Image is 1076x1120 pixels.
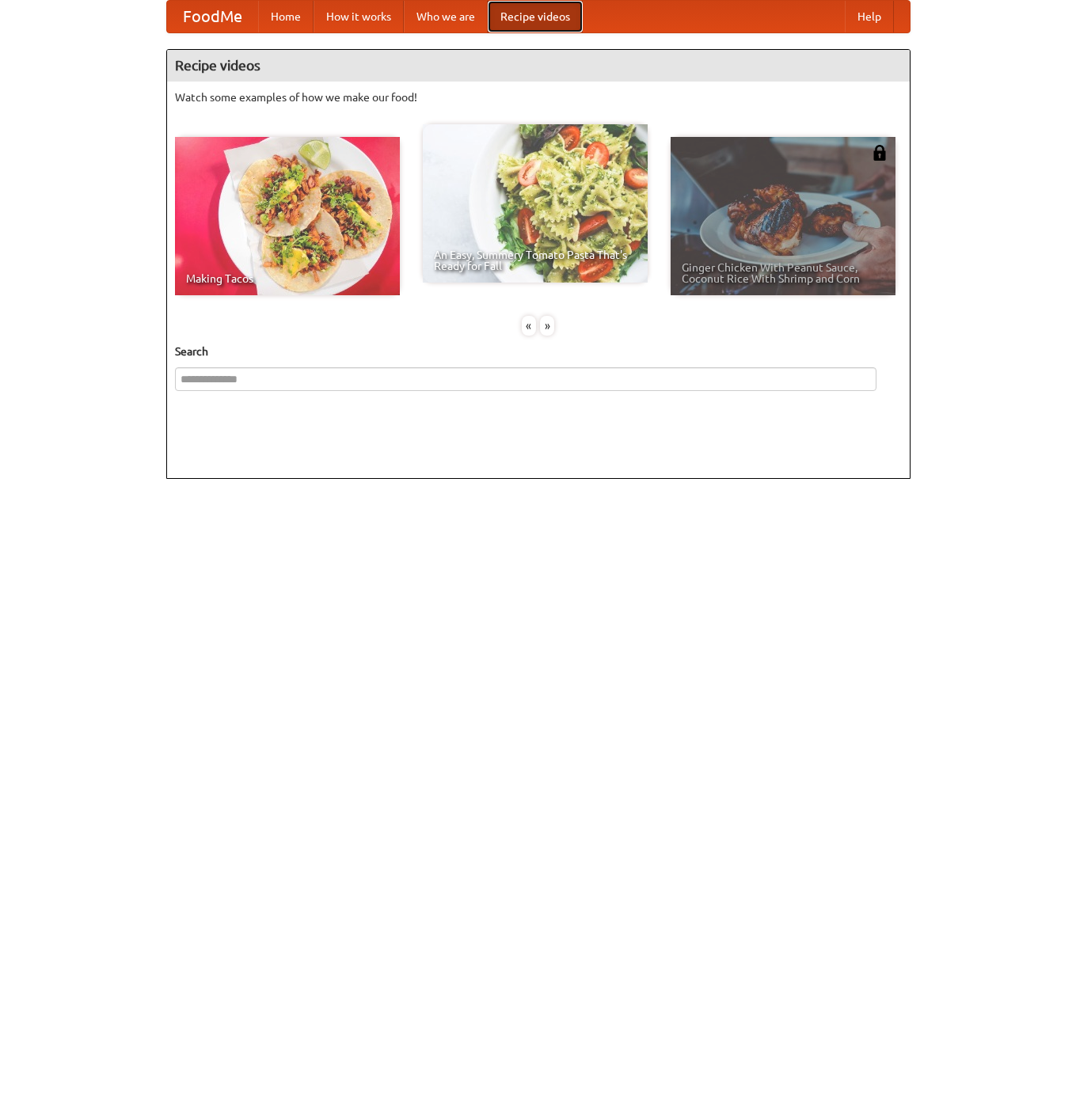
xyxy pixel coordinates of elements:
h4: Recipe videos [167,50,910,82]
a: FoodMe [167,1,258,32]
div: « [522,316,536,336]
div: » [540,316,554,336]
p: Watch some examples of how we make our food! [175,89,902,105]
h5: Search [175,344,902,359]
img: 483408.png [872,145,888,161]
span: An Easy, Summery Tomato Pasta That's Ready for Fall [434,249,637,271]
a: Help [845,1,894,32]
a: An Easy, Summery Tomato Pasta That's Ready for Fall [423,124,648,283]
span: Making Tacos [186,273,389,284]
a: Home [258,1,314,32]
a: Recipe videos [488,1,583,32]
a: Who we are [404,1,488,32]
a: Making Tacos [175,137,400,295]
a: How it works [314,1,404,32]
